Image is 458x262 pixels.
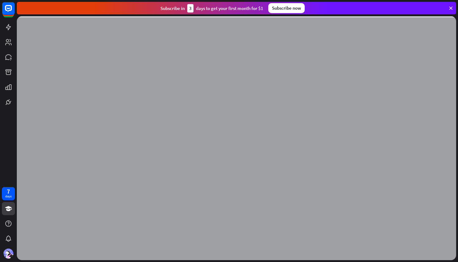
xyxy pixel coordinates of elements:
[187,4,193,12] div: 3
[7,189,10,194] div: 7
[268,3,305,13] div: Subscribe now
[2,187,15,200] a: 7 days
[160,4,263,12] div: Subscribe in days to get your first month for $1
[5,194,12,199] div: days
